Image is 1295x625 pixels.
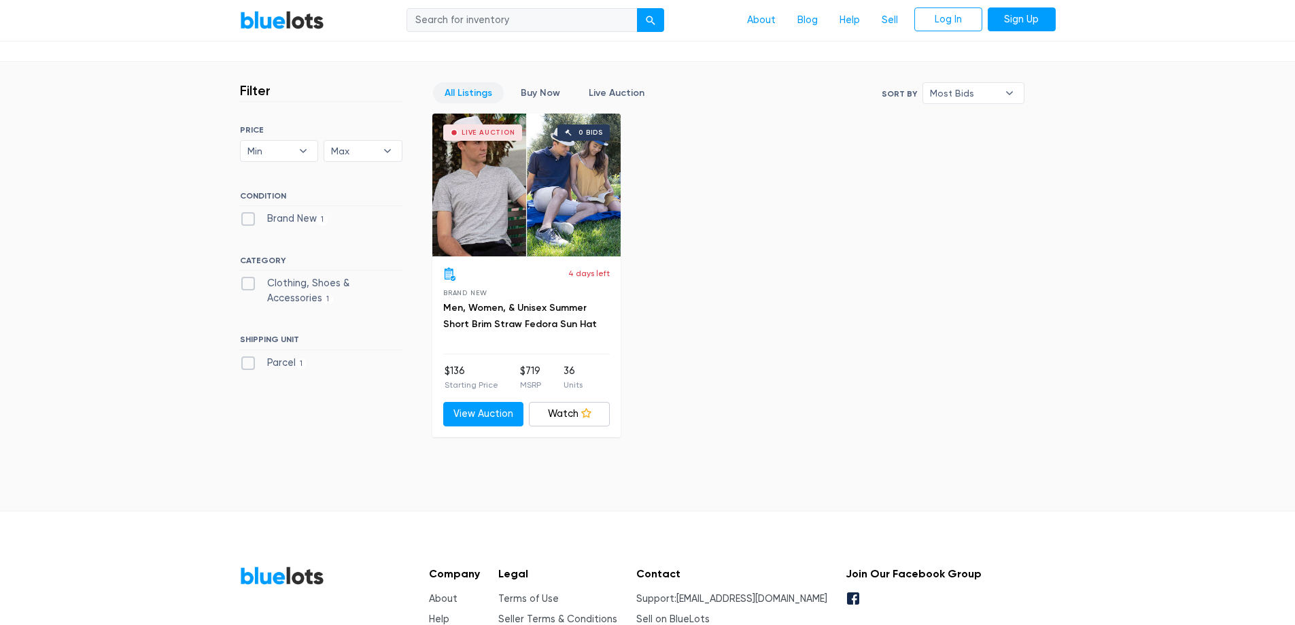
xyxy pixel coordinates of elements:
[317,214,328,225] span: 1
[240,335,402,350] h6: SHIPPING UNIT
[429,593,457,605] a: About
[636,613,710,625] a: Sell on BlueLots
[676,593,827,605] a: [EMAIL_ADDRESS][DOMAIN_NAME]
[995,83,1024,103] b: ▾
[432,114,621,256] a: Live Auction 0 bids
[331,141,376,161] span: Max
[445,364,498,391] li: $136
[882,88,917,100] label: Sort By
[289,141,317,161] b: ▾
[373,141,402,161] b: ▾
[736,7,787,33] a: About
[988,7,1056,32] a: Sign Up
[296,358,307,369] span: 1
[529,402,610,426] a: Watch
[462,129,515,136] div: Live Auction
[247,141,292,161] span: Min
[240,256,402,271] h6: CATEGORY
[829,7,871,33] a: Help
[443,289,487,297] span: Brand New
[322,294,334,305] span: 1
[577,82,656,103] a: Live Auction
[498,567,617,580] h5: Legal
[520,379,541,391] p: MSRP
[564,364,583,391] li: 36
[498,593,559,605] a: Terms of Use
[240,191,402,206] h6: CONDITION
[787,7,829,33] a: Blog
[636,592,827,607] li: Support:
[520,364,541,391] li: $719
[871,7,909,33] a: Sell
[407,8,638,33] input: Search for inventory
[240,125,402,135] h6: PRICE
[509,82,572,103] a: Buy Now
[846,567,982,580] h5: Join Our Facebook Group
[240,566,324,586] a: BlueLots
[445,379,498,391] p: Starting Price
[914,7,982,32] a: Log In
[433,82,504,103] a: All Listings
[568,267,610,280] p: 4 days left
[443,402,524,426] a: View Auction
[636,567,827,580] h5: Contact
[498,613,617,625] a: Seller Terms & Conditions
[443,302,597,330] a: Men, Women, & Unisex Summer Short Brim Straw Fedora Sun Hat
[240,356,307,371] label: Parcel
[579,129,603,136] div: 0 bids
[240,276,402,305] label: Clothing, Shoes & Accessories
[429,613,449,625] a: Help
[240,10,324,30] a: BlueLots
[564,379,583,391] p: Units
[240,212,328,226] label: Brand New
[429,567,480,580] h5: Company
[240,82,271,99] h3: Filter
[930,83,998,103] span: Most Bids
